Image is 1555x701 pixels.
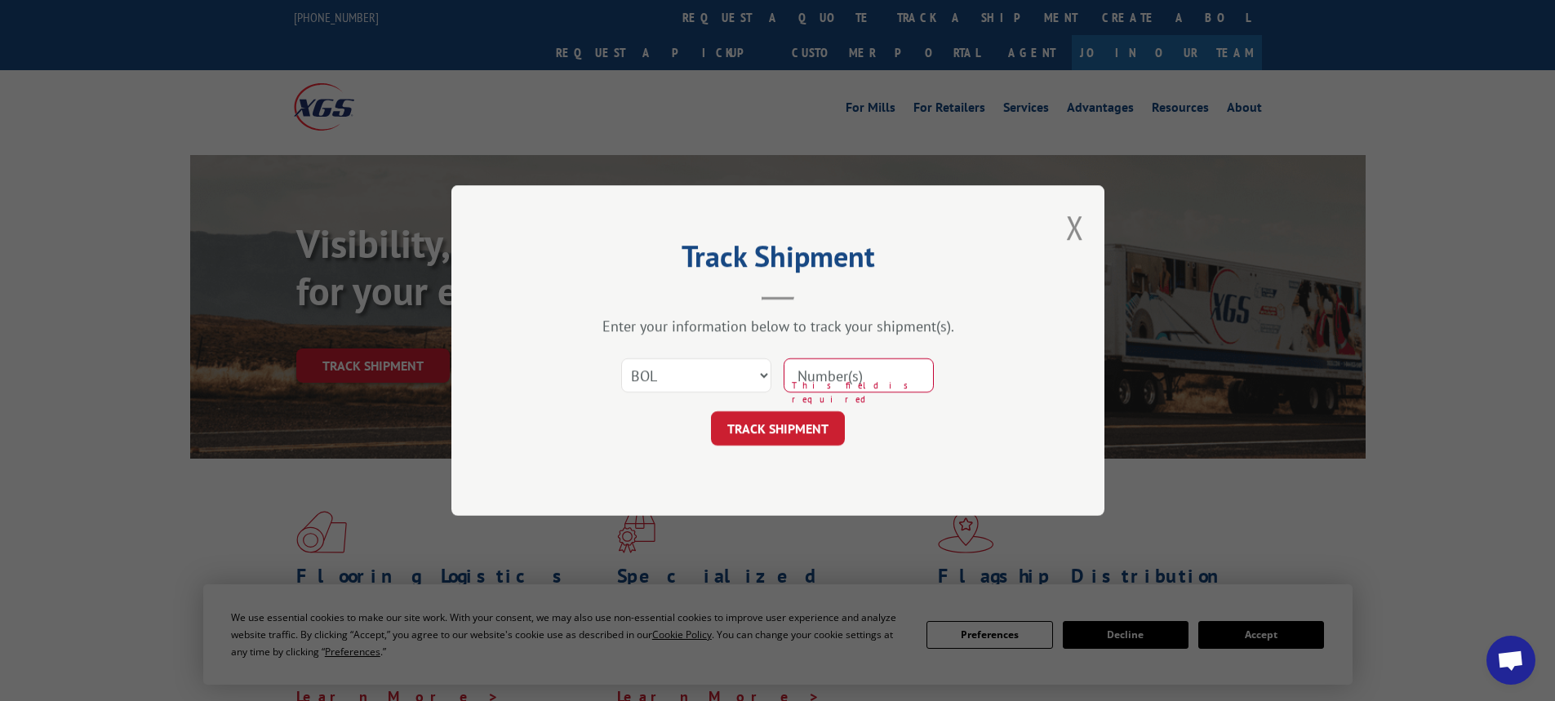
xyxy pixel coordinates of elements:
button: Close modal [1066,206,1084,249]
h2: Track Shipment [533,245,1023,276]
button: TRACK SHIPMENT [711,411,845,446]
a: Open chat [1486,636,1535,685]
div: Enter your information below to track your shipment(s). [533,317,1023,335]
input: Number(s) [784,358,934,393]
span: This field is required [792,379,934,406]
